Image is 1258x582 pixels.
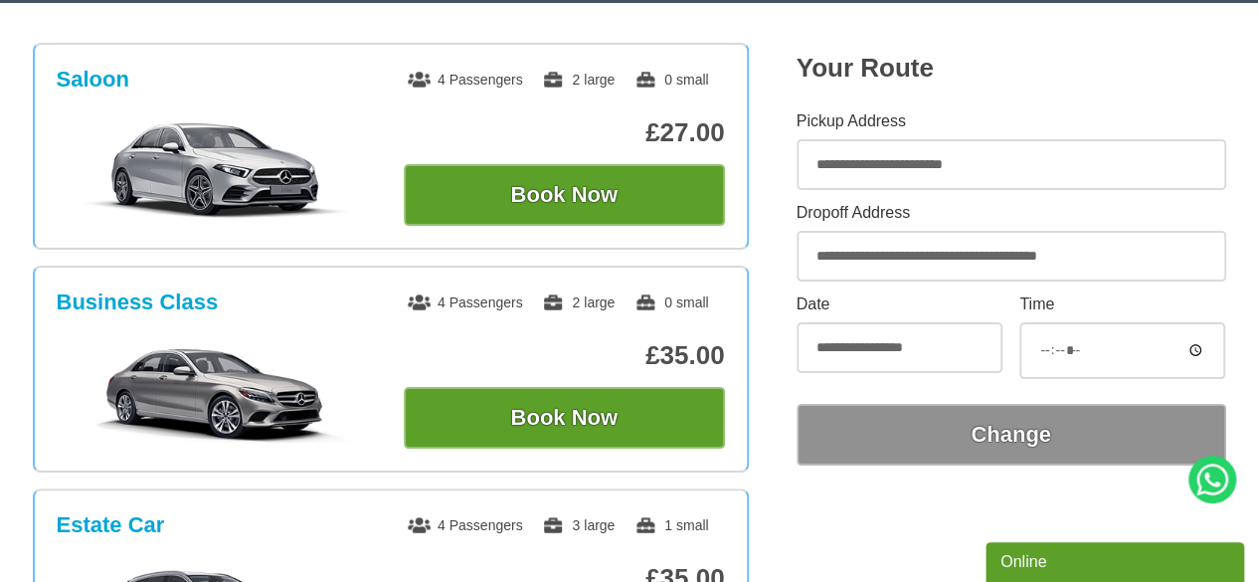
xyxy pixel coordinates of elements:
p: £35.00 [404,340,725,371]
span: 0 small [634,72,708,88]
h3: Business Class [57,290,219,315]
span: 4 Passengers [408,294,523,310]
span: 4 Passengers [408,72,523,88]
h3: Estate Car [57,512,165,538]
p: £27.00 [404,117,725,148]
span: 1 small [634,517,708,533]
span: 4 Passengers [408,517,523,533]
label: Pickup Address [797,113,1226,129]
button: Book Now [404,164,725,226]
img: Saloon [67,120,366,220]
label: Time [1019,296,1225,312]
span: 3 large [542,517,615,533]
span: 0 small [634,294,708,310]
iframe: chat widget [986,538,1248,582]
img: Business Class [67,343,366,443]
button: Change [797,404,1226,466]
h3: Saloon [57,67,129,93]
span: 2 large [542,294,615,310]
label: Dropoff Address [797,205,1226,221]
span: 2 large [542,72,615,88]
button: Book Now [404,387,725,449]
h2: Your Route [797,53,1226,84]
label: Date [797,296,1002,312]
